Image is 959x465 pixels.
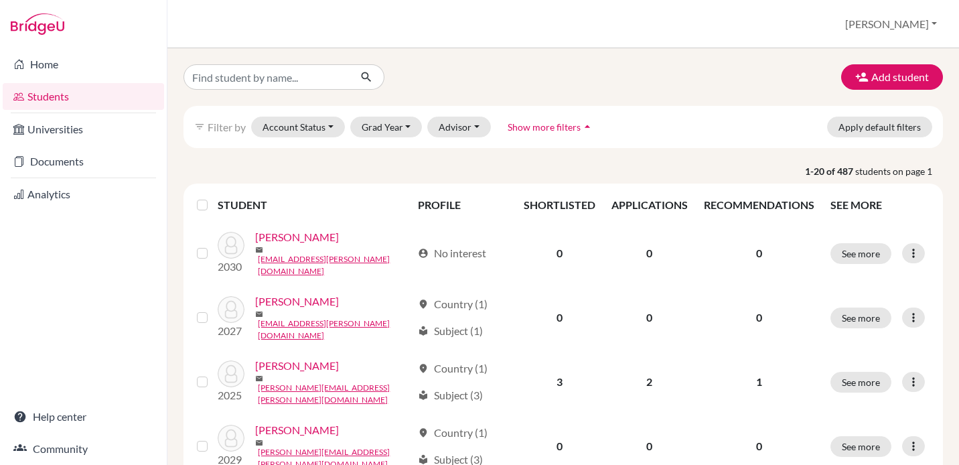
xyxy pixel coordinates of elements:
[3,116,164,143] a: Universities
[218,387,244,403] p: 2025
[218,232,244,259] img: Akolkar, Aisha
[3,403,164,430] a: Help center
[704,310,814,326] p: 0
[218,259,244,275] p: 2030
[3,148,164,175] a: Documents
[418,296,488,312] div: Country (1)
[827,117,932,137] button: Apply default filters
[805,164,855,178] strong: 1-20 of 487
[258,253,411,277] a: [EMAIL_ADDRESS][PERSON_NAME][DOMAIN_NAME]
[418,387,483,403] div: Subject (3)
[218,189,409,221] th: STUDENT
[418,299,429,310] span: location_on
[255,246,263,254] span: mail
[427,117,491,137] button: Advisor
[218,296,244,323] img: Alcaraz, MeiLin
[418,360,488,377] div: Country (1)
[251,117,345,137] button: Account Status
[418,427,429,438] span: location_on
[418,248,429,259] span: account_circle
[418,363,429,374] span: location_on
[603,350,696,414] td: 2
[704,374,814,390] p: 1
[841,64,943,90] button: Add student
[418,245,486,261] div: No interest
[255,422,339,438] a: [PERSON_NAME]
[603,189,696,221] th: APPLICATIONS
[218,425,244,452] img: Aleman, Renee
[704,438,814,454] p: 0
[603,285,696,350] td: 0
[516,189,603,221] th: SHORTLISTED
[418,390,429,401] span: local_library
[255,439,263,447] span: mail
[255,358,339,374] a: [PERSON_NAME]
[855,164,943,178] span: students on page 1
[3,51,164,78] a: Home
[830,372,891,393] button: See more
[194,121,205,132] i: filter_list
[496,117,605,137] button: Show more filtersarrow_drop_up
[350,117,423,137] button: Grad Year
[516,285,603,350] td: 0
[516,350,603,414] td: 3
[839,11,943,37] button: [PERSON_NAME]
[418,323,483,339] div: Subject (1)
[830,436,891,457] button: See more
[11,13,64,35] img: Bridge-U
[3,181,164,208] a: Analytics
[704,245,814,261] p: 0
[218,360,244,387] img: Alcaraz, YaQi
[3,83,164,110] a: Students
[508,121,581,133] span: Show more filters
[410,189,516,221] th: PROFILE
[830,243,891,264] button: See more
[418,454,429,465] span: local_library
[830,308,891,328] button: See more
[516,221,603,285] td: 0
[696,189,822,221] th: RECOMMENDATIONS
[822,189,938,221] th: SEE MORE
[258,382,411,406] a: [PERSON_NAME][EMAIL_ADDRESS][PERSON_NAME][DOMAIN_NAME]
[208,121,246,133] span: Filter by
[603,221,696,285] td: 0
[3,436,164,462] a: Community
[255,229,339,245] a: [PERSON_NAME]
[218,323,244,339] p: 2027
[255,310,263,318] span: mail
[255,293,339,310] a: [PERSON_NAME]
[418,326,429,336] span: local_library
[258,318,411,342] a: [EMAIL_ADDRESS][PERSON_NAME][DOMAIN_NAME]
[255,375,263,383] span: mail
[418,425,488,441] div: Country (1)
[581,120,594,133] i: arrow_drop_up
[183,64,350,90] input: Find student by name...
